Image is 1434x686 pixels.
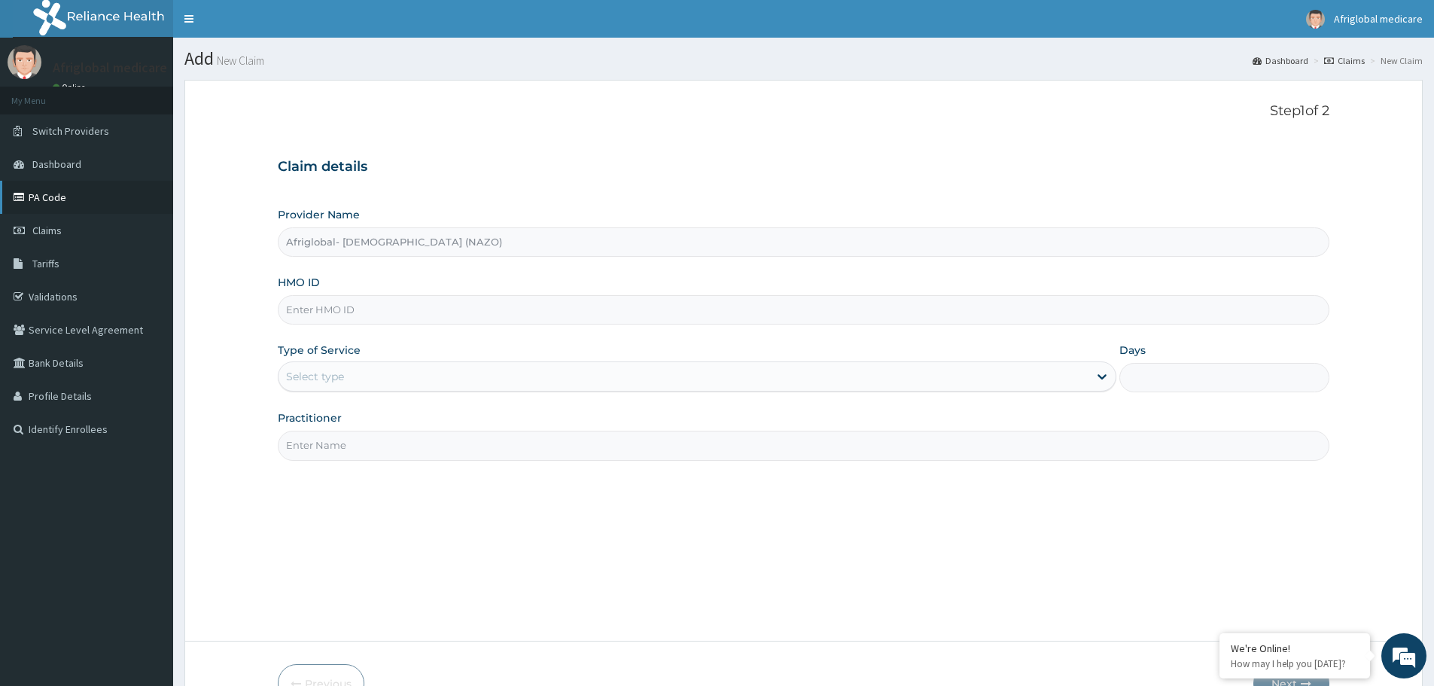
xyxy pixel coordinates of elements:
[278,410,342,425] label: Practitioner
[53,61,167,75] p: Afriglobal medicare
[32,224,62,237] span: Claims
[1119,343,1146,358] label: Days
[1324,54,1365,67] a: Claims
[278,159,1329,175] h3: Claim details
[278,431,1329,460] input: Enter Name
[1253,54,1308,67] a: Dashboard
[286,369,344,384] div: Select type
[278,207,360,222] label: Provider Name
[32,124,109,138] span: Switch Providers
[53,82,89,93] a: Online
[8,45,41,79] img: User Image
[184,49,1423,69] h1: Add
[278,275,320,290] label: HMO ID
[278,295,1329,325] input: Enter HMO ID
[32,157,81,171] span: Dashboard
[278,343,361,358] label: Type of Service
[1334,12,1423,26] span: Afriglobal medicare
[1231,642,1359,655] div: We're Online!
[1231,657,1359,670] p: How may I help you today?
[278,103,1329,120] p: Step 1 of 2
[1366,54,1423,67] li: New Claim
[1306,10,1325,29] img: User Image
[214,55,264,66] small: New Claim
[32,257,59,270] span: Tariffs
